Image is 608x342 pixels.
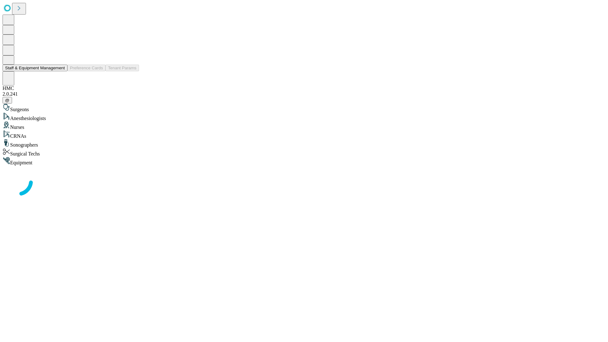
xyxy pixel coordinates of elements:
[3,97,12,104] button: @
[3,85,605,91] div: HMC
[3,65,67,71] button: Staff & Equipment Management
[3,157,605,166] div: Equipment
[3,121,605,130] div: Nurses
[105,65,139,71] button: Tenant Params
[3,112,605,121] div: Anesthesiologists
[3,91,605,97] div: 2.0.241
[3,148,605,157] div: Surgical Techs
[3,104,605,112] div: Surgeons
[3,139,605,148] div: Sonographers
[5,98,9,103] span: @
[3,130,605,139] div: CRNAs
[67,65,105,71] button: Preference Cards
